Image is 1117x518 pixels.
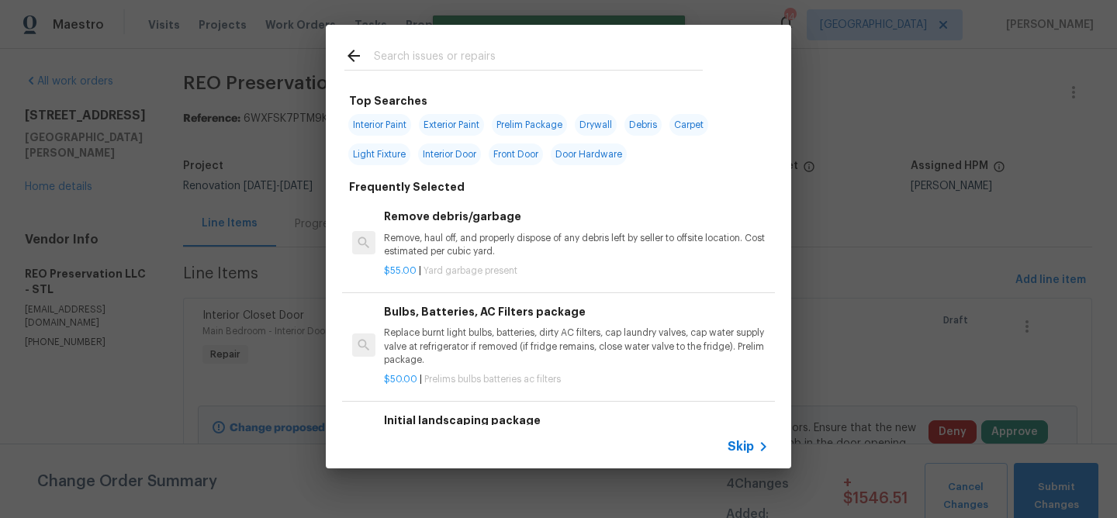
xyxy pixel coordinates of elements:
p: Replace burnt light bulbs, batteries, dirty AC filters, cap laundry valves, cap water supply valv... [384,326,769,366]
span: Yard garbage present [424,266,517,275]
span: $50.00 [384,375,417,384]
input: Search issues or repairs [374,47,703,70]
h6: Top Searches [349,92,427,109]
span: Front Door [489,143,543,165]
span: $55.00 [384,266,417,275]
p: | [384,264,769,278]
span: Interior Paint [348,114,411,136]
span: Drywall [575,114,617,136]
p: | [384,373,769,386]
p: Remove, haul off, and properly dispose of any debris left by seller to offsite location. Cost est... [384,232,769,258]
span: Carpet [669,114,708,136]
span: Prelims bulbs batteries ac filters [424,375,561,384]
span: Exterior Paint [419,114,484,136]
span: Skip [728,439,754,454]
span: Interior Door [418,143,481,165]
h6: Bulbs, Batteries, AC Filters package [384,303,769,320]
span: Door Hardware [551,143,627,165]
h6: Initial landscaping package [384,412,769,429]
h6: Frequently Selected [349,178,465,195]
span: Debris [624,114,662,136]
span: Prelim Package [492,114,567,136]
h6: Remove debris/garbage [384,208,769,225]
span: Light Fixture [348,143,410,165]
